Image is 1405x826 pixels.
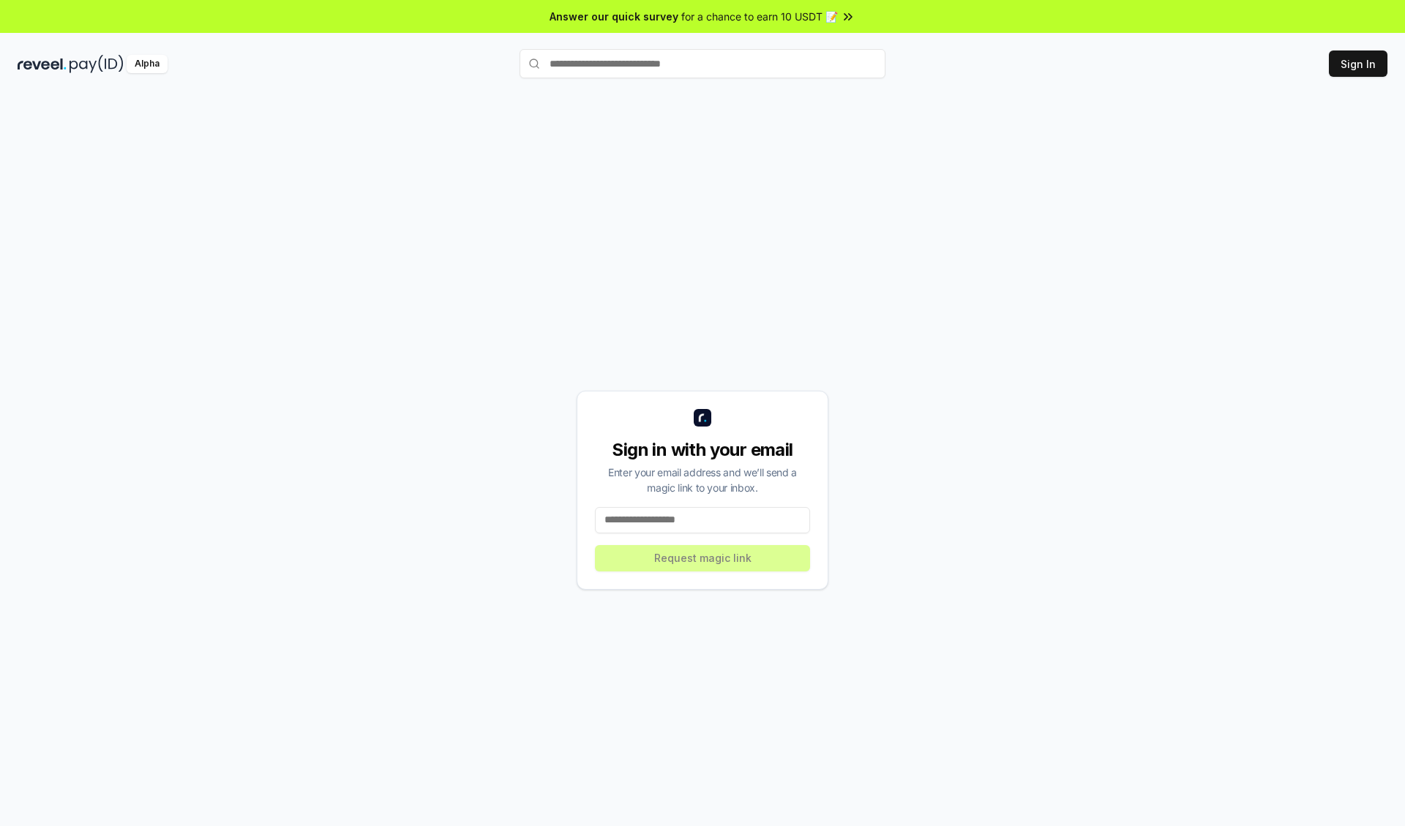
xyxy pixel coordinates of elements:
div: Alpha [127,55,168,73]
div: Sign in with your email [595,438,810,462]
img: logo_small [694,409,711,427]
span: Answer our quick survey [550,9,678,24]
div: Enter your email address and we’ll send a magic link to your inbox. [595,465,810,495]
span: for a chance to earn 10 USDT 📝 [681,9,838,24]
img: reveel_dark [18,55,67,73]
img: pay_id [70,55,124,73]
button: Sign In [1329,50,1387,77]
